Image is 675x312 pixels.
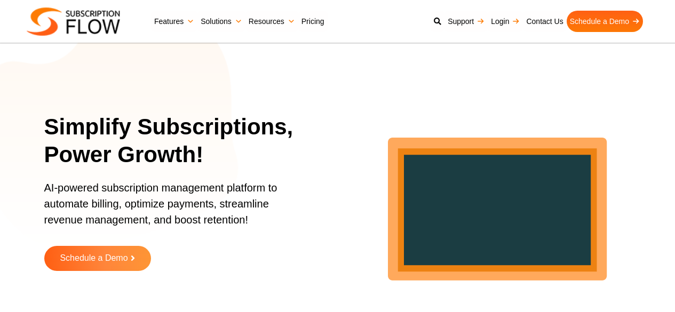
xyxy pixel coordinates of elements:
a: Support [444,11,488,32]
a: Contact Us [523,11,566,32]
a: Resources [245,11,298,32]
img: Subscriptionflow [27,7,120,36]
a: Solutions [197,11,245,32]
a: Schedule a Demo [567,11,643,32]
p: AI-powered subscription management platform to automate billing, optimize payments, streamline re... [44,180,297,238]
a: Login [488,11,523,32]
a: Schedule a Demo [44,246,151,271]
span: Schedule a Demo [60,254,128,263]
a: Pricing [298,11,328,32]
h1: Simplify Subscriptions, Power Growth! [44,113,310,169]
a: Features [151,11,197,32]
